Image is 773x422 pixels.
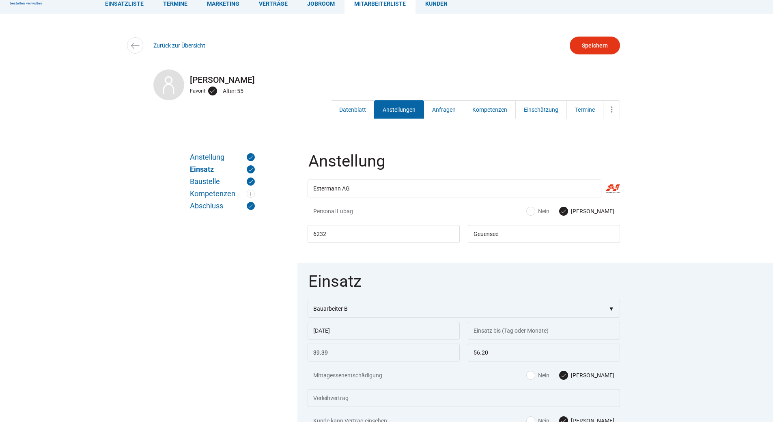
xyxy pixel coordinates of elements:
[560,371,614,379] label: [PERSON_NAME]
[190,153,255,161] a: Anstellung
[153,42,205,49] a: Zurück zur Übersicht
[308,389,620,407] input: Verleihvertrag
[190,190,255,198] a: Kompetenzen
[566,100,603,119] a: Termine
[308,273,622,300] legend: Einsatz
[308,225,460,243] input: Arbeitsort PLZ
[468,344,620,361] input: Tarif (Personal Lubag)
[190,177,255,186] a: Baustelle
[560,207,614,215] label: [PERSON_NAME]
[468,225,620,243] input: Arbeitsort Ort
[331,100,375,119] a: Datenblatt
[570,37,620,54] input: Speichern
[223,86,245,96] div: Alter: 55
[374,100,424,119] a: Anstellungen
[424,100,464,119] a: Anfragen
[153,75,620,85] h2: [PERSON_NAME]
[308,344,460,361] input: Std. Lohn/Spesen
[468,322,620,340] input: Einsatz bis (Tag oder Monate)
[308,153,622,180] legend: Anstellung
[308,322,460,340] input: Einsatz von (Tag oder Jahr)
[190,202,255,210] a: Abschluss
[190,165,255,173] a: Einsatz
[527,371,549,379] label: Nein
[515,100,567,119] a: Einschätzung
[308,180,601,197] input: Firma
[129,40,141,52] img: icon-arrow-left.svg
[527,207,549,215] label: Nein
[464,100,516,119] a: Kompetenzen
[313,371,413,379] span: Mittagessenentschädigung
[313,207,413,215] span: Personal Lubag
